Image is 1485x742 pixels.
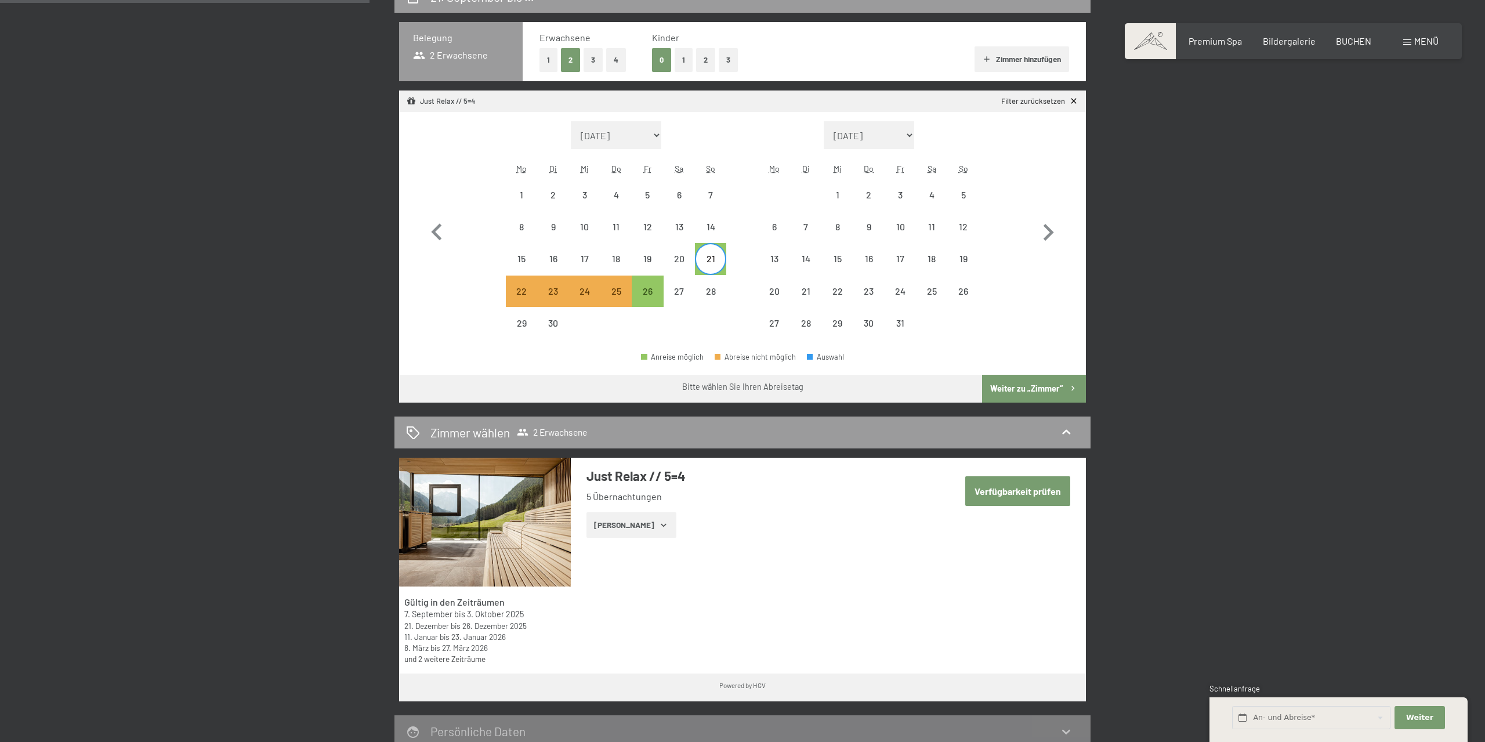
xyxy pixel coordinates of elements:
div: Mon Sep 22 2025 [506,276,537,307]
div: Abreise nicht möglich [916,276,947,307]
abbr: Samstag [928,164,936,173]
div: Thu Sep 04 2025 [600,179,632,211]
div: Mon Oct 13 2025 [759,243,790,274]
button: Nächster Monat [1031,121,1065,339]
div: Abreise nicht möglich [916,211,947,242]
abbr: Donnerstag [864,164,874,173]
a: BUCHEN [1336,35,1371,46]
div: Wed Oct 15 2025 [821,243,853,274]
div: 22 [823,287,852,316]
div: Wed Sep 03 2025 [569,179,600,211]
div: Sat Sep 06 2025 [664,179,695,211]
div: Sun Oct 05 2025 [948,179,979,211]
img: mss_renderimg.php [399,458,571,587]
div: Mon Oct 20 2025 [759,276,790,307]
button: 1 [539,48,557,72]
div: 8 [507,222,536,251]
button: 0 [652,48,671,72]
div: Abreise nicht möglich [715,353,796,361]
div: 16 [538,254,567,283]
div: 9 [538,222,567,251]
div: Wed Oct 01 2025 [821,179,853,211]
div: Wed Sep 10 2025 [569,211,600,242]
div: Fri Oct 17 2025 [885,243,916,274]
div: Tue Oct 21 2025 [790,276,821,307]
div: Abreise nicht möglich [600,211,632,242]
span: Erwachsene [539,32,591,43]
div: Abreise nicht möglich [790,211,821,242]
div: 11 [602,222,631,251]
div: Abreise nicht möglich [537,243,568,274]
div: Sun Sep 14 2025 [695,211,726,242]
button: Weiter [1395,706,1444,730]
time: 08.03.2026 [404,643,429,653]
div: 31 [886,318,915,348]
div: Fri Sep 12 2025 [632,211,663,242]
div: 21 [791,287,820,316]
div: 22 [507,287,536,316]
div: 14 [696,222,725,251]
time: 07.09.2025 [404,609,452,619]
div: Abreise nicht möglich [632,179,663,211]
div: Wed Oct 22 2025 [821,276,853,307]
div: Abreise nicht möglich [537,307,568,339]
h2: Persönliche Daten [430,724,526,739]
div: Abreise nicht möglich, da die Mindestaufenthaltsdauer nicht erfüllt wird [506,276,537,307]
div: 10 [570,222,599,251]
abbr: Dienstag [802,164,810,173]
div: Just Relax // 5=4 [407,96,475,107]
span: Weiter [1406,712,1433,723]
div: Wed Oct 08 2025 [821,211,853,242]
div: Abreise nicht möglich [569,179,600,211]
div: Auswahl [807,353,844,361]
div: Wed Oct 29 2025 [821,307,853,339]
div: 13 [760,254,789,283]
h2: Zimmer wählen [430,424,510,441]
div: Abreise nicht möglich [569,211,600,242]
div: Sat Sep 20 2025 [664,243,695,274]
time: 03.10.2025 [467,609,524,619]
div: Abreise nicht möglich [695,276,726,307]
time: 27.03.2026 [442,643,488,653]
div: Wed Sep 24 2025 [569,276,600,307]
button: Weiter zu „Zimmer“ [982,375,1086,403]
div: Sat Oct 11 2025 [916,211,947,242]
div: Abreise nicht möglich, da die Mindestaufenthaltsdauer nicht erfüllt wird [600,276,632,307]
button: Vorheriger Monat [420,121,454,339]
div: Tue Sep 23 2025 [537,276,568,307]
div: Abreise nicht möglich [821,211,853,242]
div: Abreise nicht möglich [664,243,695,274]
div: Abreise nicht möglich [632,211,663,242]
abbr: Montag [516,164,527,173]
div: Abreise nicht möglich [853,307,885,339]
div: 3 [886,190,915,219]
time: 21.12.2025 [404,621,449,631]
div: Mon Sep 15 2025 [506,243,537,274]
li: 5 Übernachtungen [586,490,932,503]
div: Sat Oct 04 2025 [916,179,947,211]
span: Premium Spa [1189,35,1242,46]
div: 2 [538,190,567,219]
div: Abreise nicht möglich [506,179,537,211]
button: 2 [561,48,580,72]
button: 4 [606,48,626,72]
div: 4 [917,190,946,219]
div: Abreise nicht möglich [885,179,916,211]
div: Wed Sep 17 2025 [569,243,600,274]
div: 19 [633,254,662,283]
div: Powered by HGV [719,681,766,690]
div: Abreise nicht möglich [790,307,821,339]
div: 3 [570,190,599,219]
div: Sun Sep 28 2025 [695,276,726,307]
button: Verfügbarkeit prüfen [965,476,1070,506]
div: Bitte wählen Sie Ihren Abreisetag [682,381,803,393]
div: Abreise nicht möglich, da die Mindestaufenthaltsdauer nicht erfüllt wird [537,276,568,307]
div: Abreise nicht möglich [821,276,853,307]
div: 17 [886,254,915,283]
abbr: Dienstag [549,164,557,173]
div: 18 [602,254,631,283]
time: 26.12.2025 [462,621,527,631]
div: Abreise nicht möglich [506,211,537,242]
div: Abreise nicht möglich [537,179,568,211]
div: Thu Sep 25 2025 [600,276,632,307]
